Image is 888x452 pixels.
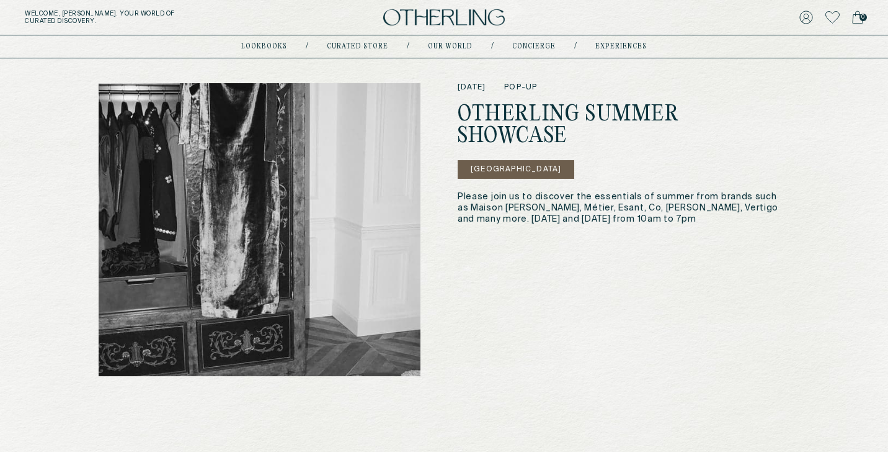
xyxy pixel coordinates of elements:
[595,43,647,50] a: experiences
[428,43,473,50] a: Our world
[407,42,409,52] div: /
[458,104,789,148] h1: Otherling Summer Showcase
[504,83,537,92] span: pop-up
[25,10,277,25] h5: Welcome, [PERSON_NAME] . Your world of curated discovery.
[458,191,789,225] p: Please join us to discover the essentials of summer from brands such as Maison [PERSON_NAME], Mét...
[327,43,388,50] a: Curated store
[458,160,574,179] button: [GEOGRAPHIC_DATA]
[306,42,308,52] div: /
[574,42,577,52] div: /
[852,9,863,26] a: 0
[241,43,287,50] a: lookbooks
[859,14,867,21] span: 0
[491,42,494,52] div: /
[512,43,556,50] a: concierge
[383,9,505,26] img: logo
[458,83,486,92] span: [DATE]
[99,83,420,376] img: event image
